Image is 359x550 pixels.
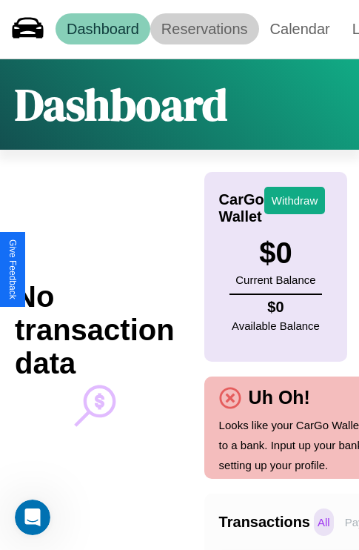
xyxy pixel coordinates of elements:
[15,74,227,135] h1: Dashboard
[232,316,320,336] p: Available Balance
[15,500,50,535] iframe: Intercom live chat
[232,299,320,316] h4: $ 0
[235,270,315,290] p: Current Balance
[219,514,310,531] h4: Transactions
[264,187,326,214] button: Withdraw
[7,239,18,299] div: Give Feedback
[314,508,334,536] p: All
[15,280,175,380] h2: No transaction data
[259,13,341,44] a: Calendar
[235,236,315,270] h3: $ 0
[150,13,259,44] a: Reservations
[241,387,318,408] h4: Uh Oh!
[219,191,264,225] h4: CarGo Wallet
[56,13,150,44] a: Dashboard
